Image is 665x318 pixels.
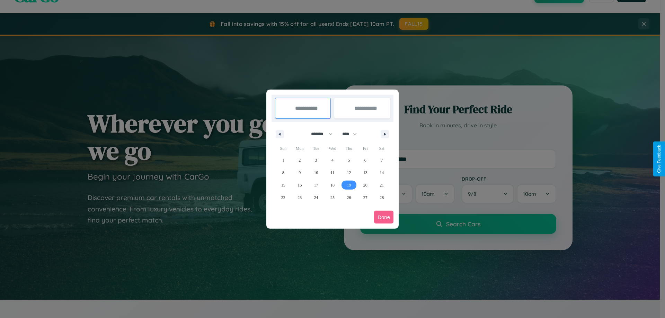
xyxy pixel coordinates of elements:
span: 4 [331,154,334,166]
button: 14 [374,166,390,179]
span: 23 [298,191,302,204]
span: 28 [380,191,384,204]
span: 16 [298,179,302,191]
span: 11 [330,166,335,179]
span: 7 [381,154,383,166]
button: 9 [291,166,308,179]
span: 19 [347,179,351,191]
button: 7 [374,154,390,166]
span: 14 [380,166,384,179]
span: 8 [282,166,284,179]
button: 21 [374,179,390,191]
span: 25 [330,191,335,204]
span: Wed [324,143,340,154]
button: 4 [324,154,340,166]
button: 10 [308,166,324,179]
span: 27 [363,191,367,204]
button: 28 [374,191,390,204]
span: 21 [380,179,384,191]
span: Thu [341,143,357,154]
button: 13 [357,166,373,179]
button: 6 [357,154,373,166]
button: 22 [275,191,291,204]
span: Sun [275,143,291,154]
button: 25 [324,191,340,204]
button: 5 [341,154,357,166]
button: 26 [341,191,357,204]
button: 3 [308,154,324,166]
button: 12 [341,166,357,179]
button: 20 [357,179,373,191]
span: Mon [291,143,308,154]
span: 6 [364,154,366,166]
span: 3 [315,154,317,166]
span: 13 [363,166,367,179]
span: 24 [314,191,318,204]
span: 17 [314,179,318,191]
button: 1 [275,154,291,166]
button: 11 [324,166,340,179]
span: Tue [308,143,324,154]
span: Fri [357,143,373,154]
button: 16 [291,179,308,191]
button: 24 [308,191,324,204]
span: 26 [347,191,351,204]
button: Done [374,211,393,224]
button: 15 [275,179,291,191]
div: Give Feedback [657,145,662,173]
span: 22 [281,191,285,204]
button: 27 [357,191,373,204]
button: 2 [291,154,308,166]
span: Sat [374,143,390,154]
button: 8 [275,166,291,179]
button: 17 [308,179,324,191]
button: 18 [324,179,340,191]
button: 19 [341,179,357,191]
span: 12 [347,166,351,179]
span: 15 [281,179,285,191]
span: 5 [348,154,350,166]
button: 23 [291,191,308,204]
span: 9 [299,166,301,179]
span: 2 [299,154,301,166]
span: 10 [314,166,318,179]
span: 20 [363,179,367,191]
span: 18 [330,179,335,191]
span: 1 [282,154,284,166]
